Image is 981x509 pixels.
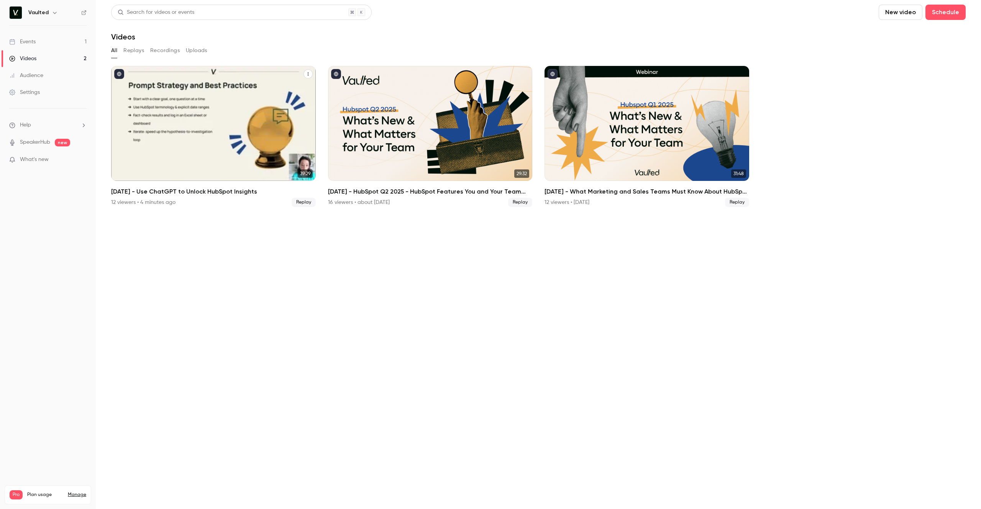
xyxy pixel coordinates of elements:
[514,169,529,178] span: 29:32
[186,44,207,57] button: Uploads
[111,66,316,207] a: 39:29[DATE] - Use ChatGPT to Unlock HubSpot Insights12 viewers • 4 minutes agoReplay
[111,66,966,207] ul: Videos
[10,7,22,19] img: Vaulted
[9,121,87,129] li: help-dropdown-opener
[123,44,144,57] button: Replays
[150,44,180,57] button: Recordings
[27,492,63,498] span: Plan usage
[114,69,124,79] button: published
[545,199,589,206] div: 12 viewers • [DATE]
[328,66,533,207] a: 29:32[DATE] - HubSpot Q2 2025 - HubSpot Features You and Your Team Can't Afford to Ignore16 viewe...
[328,66,533,207] li: 06/18/25 - HubSpot Q2 2025 - HubSpot Features You and Your Team Can't Afford to Ignore
[20,121,31,129] span: Help
[548,69,558,79] button: published
[111,44,117,57] button: All
[328,187,533,196] h2: [DATE] - HubSpot Q2 2025 - HubSpot Features You and Your Team Can't Afford to Ignore
[9,72,43,79] div: Audience
[111,199,176,206] div: 12 viewers • 4 minutes ago
[328,199,390,206] div: 16 viewers • about [DATE]
[545,66,749,207] a: 31:48[DATE] - What Marketing and Sales Teams Must Know About HubSpot New Features for 202512 view...
[111,187,316,196] h2: [DATE] - Use ChatGPT to Unlock HubSpot Insights
[9,38,36,46] div: Events
[111,66,316,207] li: 08/13/25 - Use ChatGPT to Unlock HubSpot Insights
[9,55,36,62] div: Videos
[20,138,50,146] a: SpeakerHub
[731,169,746,178] span: 31:48
[111,5,966,504] section: Videos
[298,169,313,178] span: 39:29
[111,32,135,41] h1: Videos
[118,8,194,16] div: Search for videos or events
[925,5,966,20] button: Schedule
[9,89,40,96] div: Settings
[28,9,49,16] h6: Vaulted
[292,198,316,207] span: Replay
[10,490,23,499] span: Pro
[725,198,749,207] span: Replay
[879,5,922,20] button: New video
[55,139,70,146] span: new
[68,492,86,498] a: Manage
[508,198,532,207] span: Replay
[545,66,749,207] li: 03/13/25 - What Marketing and Sales Teams Must Know About HubSpot New Features for 2025
[545,187,749,196] h2: [DATE] - What Marketing and Sales Teams Must Know About HubSpot New Features for 2025
[331,69,341,79] button: published
[20,156,49,164] span: What's new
